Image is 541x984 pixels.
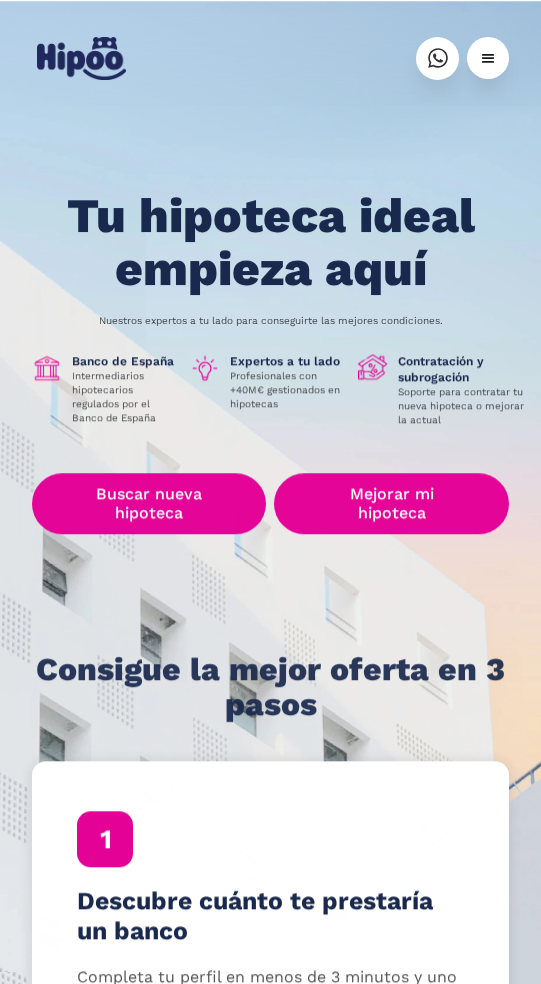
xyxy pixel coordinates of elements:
h1: Tu hipoteca ideal empieza aquí [32,190,509,296]
h4: Descubre cuánto te prestaría un banco [77,886,464,946]
div: menu [467,37,509,79]
p: Intermediarios hipotecarios regulados por el Banco de España [72,370,180,426]
h1: Contratación y subrogación [398,354,535,386]
a: Buscar nueva hipoteca [32,473,266,534]
h1: Banco de España [72,354,180,370]
p: Nuestros expertos a tu lado para conseguirte las mejores condiciones. [99,314,443,328]
a: home [32,29,130,88]
h1: Expertos a tu lado [230,354,348,370]
h1: Consigue la mejor oferta en 3 pasos [32,652,509,722]
p: Soporte para contratar tu nueva hipoteca o mejorar la actual [398,386,535,428]
a: Mejorar mi hipoteca [274,473,509,534]
p: Profesionales con +40M€ gestionados en hipotecas [230,370,348,412]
